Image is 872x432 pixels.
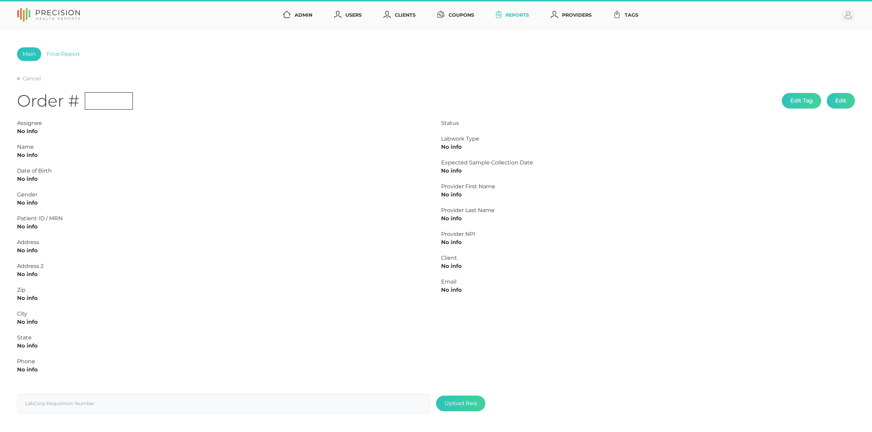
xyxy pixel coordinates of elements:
[441,167,462,174] strong: No info
[17,262,431,270] div: Address 2
[435,9,477,21] a: Coupons
[441,159,855,167] div: Expected Sample Collection Date
[441,263,462,269] strong: No info
[17,286,431,294] div: Zip
[827,93,855,109] button: Edit
[17,143,431,151] div: Name
[17,342,37,349] strong: No info
[441,215,462,222] strong: No info
[611,9,641,21] a: Tags
[17,47,41,61] a: Main
[493,9,532,21] a: Reports
[17,247,37,254] strong: No info
[17,91,133,111] h1: Order #
[441,239,462,245] strong: No info
[441,278,855,286] div: Email
[17,334,431,342] div: State
[17,223,37,230] strong: No info
[331,9,364,21] a: Users
[441,206,855,214] div: Provider Last Name
[17,319,37,325] strong: No info
[91,93,127,109] span: Initial
[17,295,37,301] strong: No info
[17,152,37,158] strong: No info
[280,9,315,21] a: Admin
[782,93,821,109] button: Edit Tag
[17,119,431,127] div: Assignee
[441,135,855,143] div: Labwork Type
[441,119,855,127] div: Status
[441,230,855,238] div: Provider NPI
[441,254,855,262] div: Client
[436,396,485,411] span: Upload Req
[441,182,855,191] div: Provider First Name
[17,366,37,373] strong: No info
[17,238,431,246] div: Address
[17,128,37,134] strong: No info
[17,75,41,82] a: Cancel
[17,310,431,318] div: City
[441,191,462,198] strong: No info
[17,176,37,182] strong: No info
[17,167,431,175] div: Date of Birth
[17,214,431,223] div: Patient ID / MRN
[381,9,418,21] a: Clients
[548,9,594,21] a: Providers
[17,271,37,277] strong: No info
[41,47,85,61] a: Final Report
[17,191,431,199] div: Gender
[17,357,431,366] div: Phone
[441,144,462,150] strong: No info
[441,287,462,293] strong: No info
[17,393,431,414] input: LabCorp Requisition Number
[17,199,37,206] strong: No info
